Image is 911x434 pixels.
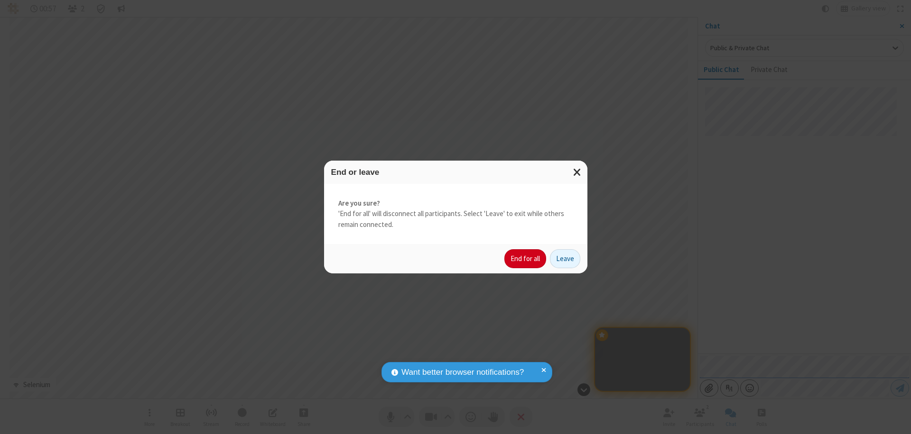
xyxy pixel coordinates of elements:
div: 'End for all' will disconnect all participants. Select 'Leave' to exit while others remain connec... [324,184,587,244]
strong: Are you sure? [338,198,573,209]
h3: End or leave [331,168,580,177]
button: End for all [504,249,546,268]
span: Want better browser notifications? [401,366,524,379]
button: Leave [550,249,580,268]
button: Close modal [567,161,587,184]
